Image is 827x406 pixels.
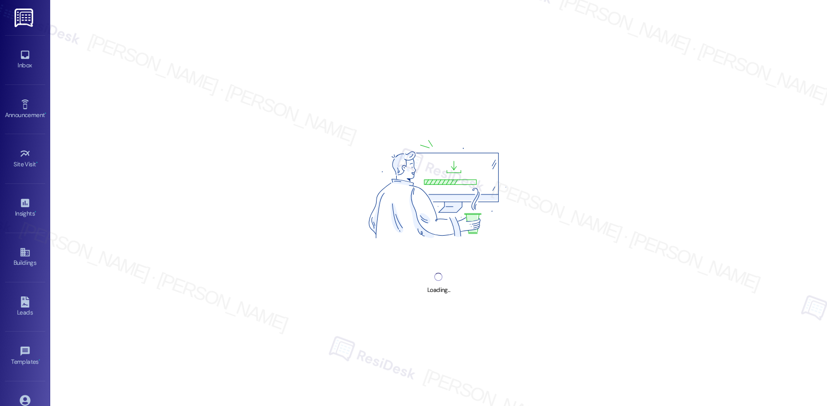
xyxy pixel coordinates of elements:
a: Buildings [5,244,45,271]
a: Templates • [5,343,45,370]
a: Site Visit • [5,145,45,172]
span: • [36,159,38,166]
img: ResiDesk Logo [15,9,35,27]
span: • [45,110,46,117]
span: • [39,357,40,364]
div: Loading... [427,285,450,295]
span: • [35,209,36,216]
a: Insights • [5,194,45,222]
a: Leads [5,293,45,321]
a: Inbox [5,46,45,73]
